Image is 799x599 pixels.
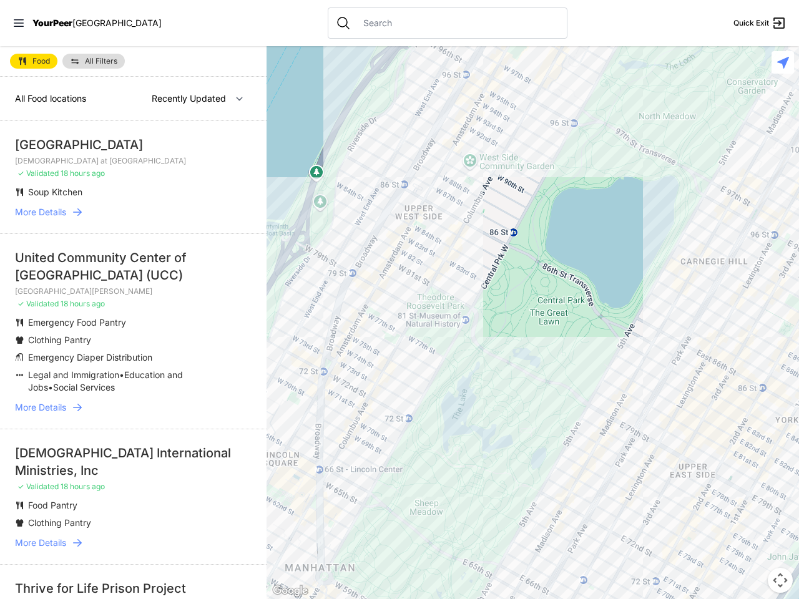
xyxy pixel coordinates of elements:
[32,19,162,27] a: YourPeer[GEOGRAPHIC_DATA]
[119,369,124,380] span: •
[28,369,119,380] span: Legal and Immigration
[733,16,787,31] a: Quick Exit
[15,249,252,284] div: United Community Center of [GEOGRAPHIC_DATA] (UCC)
[17,299,59,308] span: ✓ Validated
[85,57,117,65] span: All Filters
[61,168,105,178] span: 18 hours ago
[53,382,115,392] span: Social Services
[61,482,105,491] span: 18 hours ago
[15,580,252,597] div: Thrive for Life Prison Project
[32,17,72,28] span: YourPeer
[32,57,50,65] span: Food
[10,54,57,69] a: Food
[768,568,793,593] button: Map camera controls
[733,18,769,28] span: Quick Exit
[17,168,59,178] span: ✓ Validated
[15,93,86,104] span: All Food locations
[15,156,252,166] p: [DEMOGRAPHIC_DATA] at [GEOGRAPHIC_DATA]
[356,17,559,29] input: Search
[15,444,252,479] div: [DEMOGRAPHIC_DATA] International Ministries, Inc
[270,583,311,599] img: Google
[17,482,59,491] span: ✓ Validated
[15,136,252,153] div: [GEOGRAPHIC_DATA]
[15,537,66,549] span: More Details
[28,500,77,510] span: Food Pantry
[61,299,105,308] span: 18 hours ago
[270,583,311,599] a: Open this area in Google Maps (opens a new window)
[15,401,252,414] a: More Details
[15,206,252,218] a: More Details
[28,334,91,345] span: Clothing Pantry
[15,206,66,218] span: More Details
[28,317,126,328] span: Emergency Food Pantry
[72,17,162,28] span: [GEOGRAPHIC_DATA]
[15,537,252,549] a: More Details
[28,187,82,197] span: Soup Kitchen
[28,517,91,528] span: Clothing Pantry
[15,286,252,296] p: [GEOGRAPHIC_DATA][PERSON_NAME]
[15,401,66,414] span: More Details
[48,382,53,392] span: •
[62,54,125,69] a: All Filters
[28,352,152,363] span: Emergency Diaper Distribution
